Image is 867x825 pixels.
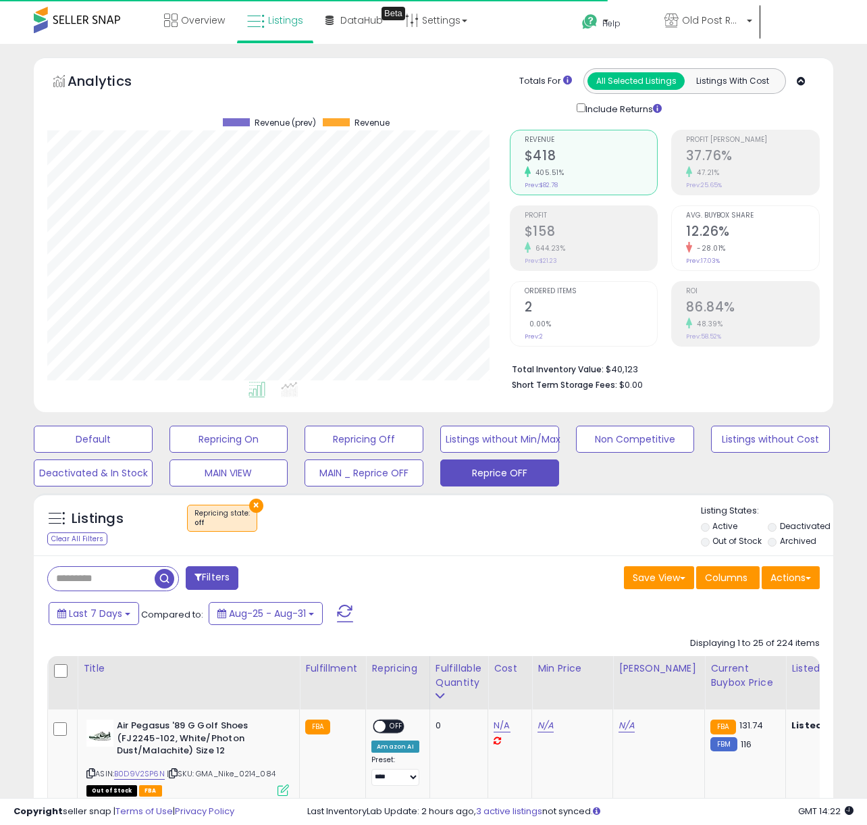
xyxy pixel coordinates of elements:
[476,805,542,818] a: 3 active listings
[49,602,139,625] button: Last 7 Days
[525,224,658,242] h2: $158
[780,520,831,532] label: Deactivated
[525,181,558,189] small: Prev: $82.78
[686,299,819,318] h2: 86.84%
[209,602,323,625] button: Aug-25 - Aug-31
[175,805,234,818] a: Privacy Policy
[305,459,423,486] button: MAIN _ Reprice OFF
[167,768,275,779] span: | SKU: GMA_Nike_0214_084
[440,459,559,486] button: Reprice OFF
[537,661,607,676] div: Min Price
[739,719,764,732] span: 131.74
[86,720,113,747] img: 315rMGsuf+L._SL40_.jpg
[525,332,543,341] small: Prev: 2
[249,499,263,513] button: ×
[567,101,678,116] div: Include Returns
[114,768,165,780] a: B0D9V2SP6N
[531,243,566,253] small: 644.23%
[512,360,810,376] li: $40,123
[47,532,107,545] div: Clear All Filters
[791,719,853,732] b: Listed Price:
[34,426,153,453] button: Default
[619,661,699,676] div: [PERSON_NAME]
[682,14,743,27] span: Old Post Road LLC
[762,566,820,589] button: Actions
[371,741,419,753] div: Amazon AI
[83,661,294,676] div: Title
[741,738,752,751] span: 116
[14,805,234,818] div: seller snap | |
[712,520,737,532] label: Active
[14,805,63,818] strong: Copyright
[686,288,819,295] span: ROI
[525,148,658,166] h2: $418
[525,136,658,144] span: Revenue
[525,257,557,265] small: Prev: $21.23
[537,719,554,732] a: N/A
[686,181,722,189] small: Prev: 25.65%
[571,3,652,44] a: Help
[194,508,250,528] span: Repricing state :
[525,319,552,329] small: 0.00%
[686,212,819,220] span: Avg. Buybox Share
[692,319,722,329] small: 48.39%
[371,755,419,786] div: Preset:
[686,136,819,144] span: Profit [PERSON_NAME]
[525,212,658,220] span: Profit
[686,332,721,341] small: Prev: 58.52%
[69,607,122,620] span: Last 7 Days
[436,720,477,732] div: 0
[692,243,726,253] small: -28.01%
[701,505,834,518] p: Listing States:
[371,661,424,676] div: Repricing
[780,535,816,547] label: Archived
[382,7,405,20] div: Tooltip anchor
[798,805,853,818] span: 2025-09-8 14:22 GMT
[692,168,719,178] small: 47.21%
[340,14,383,27] span: DataHub
[141,608,203,621] span: Compared to:
[494,661,526,676] div: Cost
[619,719,635,732] a: N/A
[696,566,760,589] button: Columns
[686,224,819,242] h2: 12.26%
[34,459,153,486] button: Deactivated & In Stock
[494,719,510,732] a: N/A
[710,737,737,751] small: FBM
[181,14,225,27] span: Overview
[519,75,572,88] div: Totals For
[624,566,694,589] button: Save View
[169,459,288,486] button: MAIN VIEW
[690,637,820,650] div: Displaying 1 to 25 of 224 items
[619,378,643,391] span: $0.00
[229,607,306,620] span: Aug-25 - Aug-31
[531,168,564,178] small: 405.51%
[117,720,281,761] b: Air Pegasus '89 G Golf Shoes (FJ2245-102, White/Photon Dust/Malachite) Size 12
[115,805,173,818] a: Terms of Use
[686,257,720,265] small: Prev: 17.03%
[305,426,423,453] button: Repricing Off
[686,148,819,166] h2: 37.76%
[305,720,330,734] small: FBA
[440,426,559,453] button: Listings without Min/Max
[512,364,604,375] b: Total Inventory Value:
[386,721,408,732] span: OFF
[186,566,238,590] button: Filters
[354,118,390,128] span: Revenue
[705,571,747,584] span: Columns
[602,18,621,29] span: Help
[268,14,303,27] span: Listings
[684,72,781,90] button: Listings With Cost
[712,535,762,547] label: Out of Stock
[711,426,830,453] button: Listings without Cost
[194,518,250,528] div: off
[512,379,617,391] b: Short Term Storage Fees:
[305,661,360,676] div: Fulfillment
[581,14,598,30] i: Get Help
[255,118,316,128] span: Revenue (prev)
[436,661,482,690] div: Fulfillable Quantity
[68,72,158,94] h5: Analytics
[525,288,658,295] span: Ordered Items
[169,426,288,453] button: Repricing On
[710,661,780,690] div: Current Buybox Price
